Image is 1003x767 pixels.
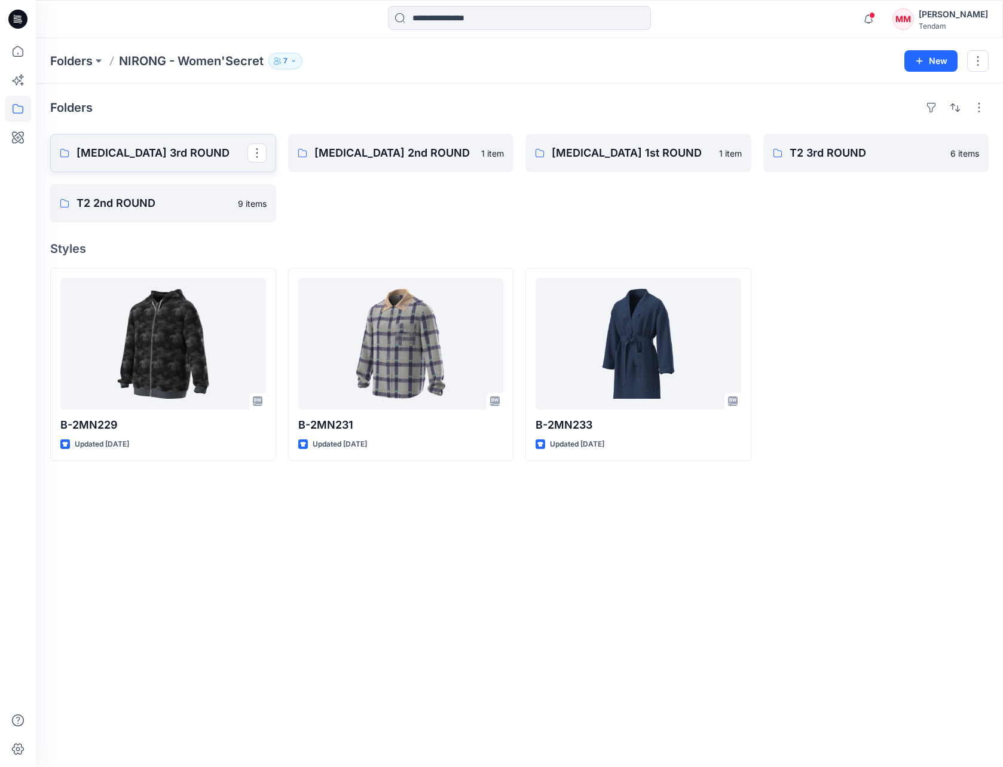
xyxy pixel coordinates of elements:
p: T2 3rd ROUND [790,145,944,161]
p: Updated [DATE] [75,438,129,451]
div: MM [892,8,914,30]
p: 9 items [238,197,267,210]
a: T2 3rd ROUND6 items [763,134,989,172]
a: B-2MN231 [298,278,504,410]
a: [MEDICAL_DATA] 1st ROUND1 item [525,134,751,172]
p: B-2MN233 [536,417,741,433]
button: 7 [268,53,302,69]
a: Folders [50,53,93,69]
p: Updated [DATE] [313,438,367,451]
a: T2 2nd ROUND9 items [50,184,276,222]
p: 6 items [950,147,979,160]
a: B-2MN233 [536,278,741,410]
div: [PERSON_NAME] [919,7,988,22]
p: T2 2nd ROUND [77,195,231,212]
p: B-2MN231 [298,417,504,433]
p: [MEDICAL_DATA] 1st ROUND [552,145,712,161]
p: 7 [283,54,288,68]
a: [MEDICAL_DATA] 3rd ROUND [50,134,276,172]
p: 1 item [719,147,742,160]
p: Updated [DATE] [550,438,604,451]
a: [MEDICAL_DATA] 2nd ROUND1 item [288,134,514,172]
p: B-2MN229 [60,417,266,433]
p: NIRONG - Women'Secret [119,53,264,69]
h4: Folders [50,100,93,115]
p: 1 item [481,147,504,160]
p: [MEDICAL_DATA] 3rd ROUND [77,145,247,161]
a: B-2MN229 [60,278,266,410]
h4: Styles [50,242,989,256]
div: Tendam [919,22,988,30]
button: New [904,50,958,72]
p: [MEDICAL_DATA] 2nd ROUND [314,145,475,161]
